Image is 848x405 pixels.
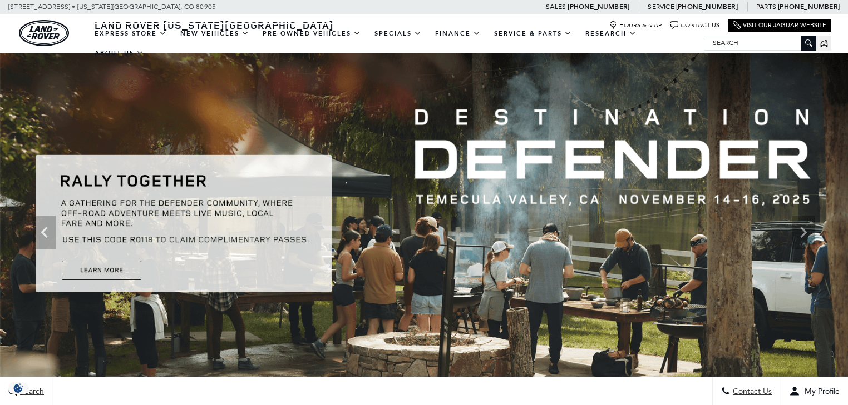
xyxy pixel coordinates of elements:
a: [PHONE_NUMBER] [568,2,629,11]
span: Land Rover [US_STATE][GEOGRAPHIC_DATA] [95,18,334,32]
a: Contact Us [670,21,719,29]
span: Service [648,3,674,11]
a: [PHONE_NUMBER] [676,2,738,11]
a: [STREET_ADDRESS] • [US_STATE][GEOGRAPHIC_DATA], CO 80905 [8,3,216,11]
a: Specials [368,24,428,43]
a: Hours & Map [609,21,662,29]
a: [PHONE_NUMBER] [778,2,840,11]
span: Contact Us [730,387,772,396]
span: Sales [546,3,566,11]
a: Service & Parts [487,24,579,43]
button: Open user profile menu [781,377,848,405]
section: Click to Open Cookie Consent Modal [6,382,31,394]
a: Land Rover [US_STATE][GEOGRAPHIC_DATA] [88,18,341,32]
div: Next [792,216,815,249]
a: About Us [88,43,151,63]
a: Visit Our Jaguar Website [733,21,826,29]
span: Parts [756,3,776,11]
a: Pre-Owned Vehicles [256,24,368,43]
img: Land Rover [19,20,69,46]
a: Research [579,24,643,43]
span: My Profile [800,387,840,396]
a: EXPRESS STORE [88,24,174,43]
div: Previous [33,216,56,249]
a: Finance [428,24,487,43]
img: Opt-Out Icon [6,382,31,394]
nav: Main Navigation [88,24,704,63]
a: New Vehicles [174,24,256,43]
input: Search [704,36,816,49]
a: land-rover [19,20,69,46]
